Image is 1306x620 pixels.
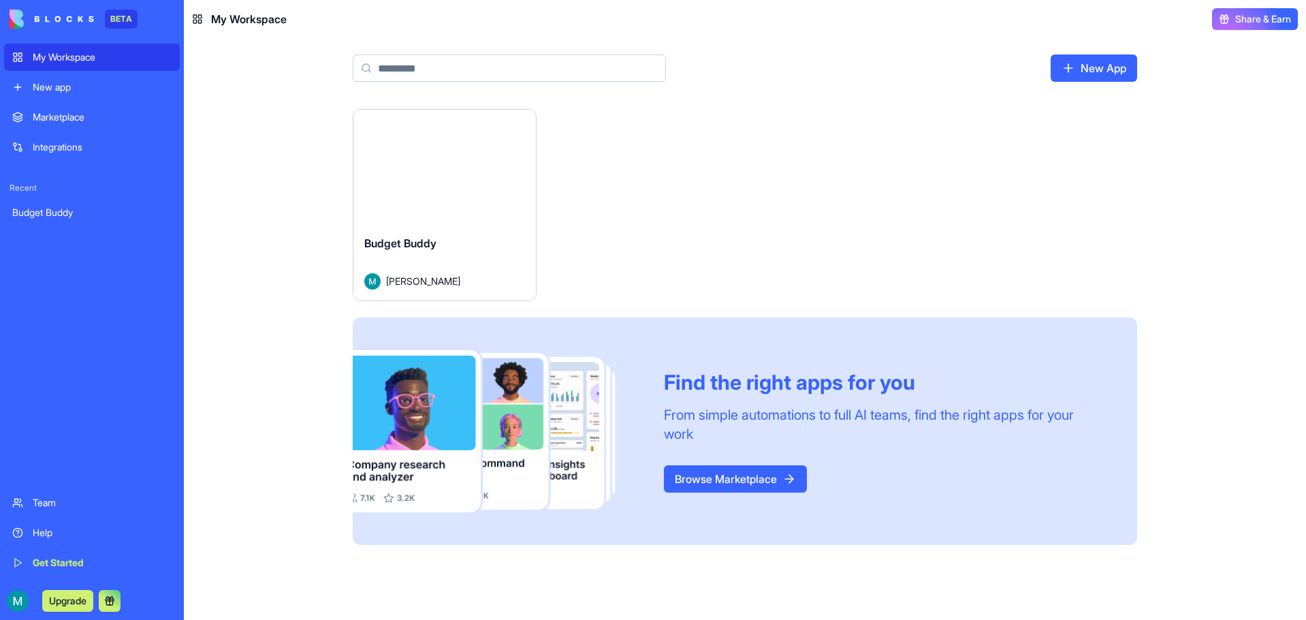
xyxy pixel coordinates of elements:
div: Team [33,496,172,510]
div: My Workspace [33,50,172,64]
img: Frame_181_egmpey.png [353,350,642,513]
a: Integrations [4,134,180,161]
span: Budget Buddy [364,236,436,250]
div: Get Started [33,556,172,570]
span: My Workspace [211,11,287,27]
img: Avatar [364,273,381,290]
button: Upgrade [42,590,93,612]
span: Recent [4,183,180,193]
a: New app [4,74,180,101]
a: My Workspace [4,44,180,71]
a: Browse Marketplace [664,465,807,493]
button: Share & Earn [1212,8,1298,30]
a: Budget BuddyAvatar[PERSON_NAME] [353,109,537,301]
div: Integrations [33,140,172,154]
div: Find the right apps for you [664,370,1104,394]
a: Team [4,489,180,516]
a: Budget Buddy [4,199,180,226]
a: Get Started [4,549,180,576]
img: ACg8ocJ0HHZdjBh3h3preLlNLMd1cjjvu8rZhM5YOdbNoCr8gQP_=s96-c [7,590,29,612]
a: Upgrade [42,593,93,607]
div: Marketplace [33,110,172,124]
span: Share & Earn [1235,12,1291,26]
a: Marketplace [4,104,180,131]
a: BETA [10,10,138,29]
div: New app [33,80,172,94]
a: New App [1051,55,1137,82]
div: Budget Buddy [12,206,172,219]
a: Help [4,519,180,546]
div: From simple automations to full AI teams, find the right apps for your work [664,405,1104,444]
div: Help [33,526,172,540]
div: BETA [105,10,138,29]
span: [PERSON_NAME] [386,274,460,288]
img: logo [10,10,94,29]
